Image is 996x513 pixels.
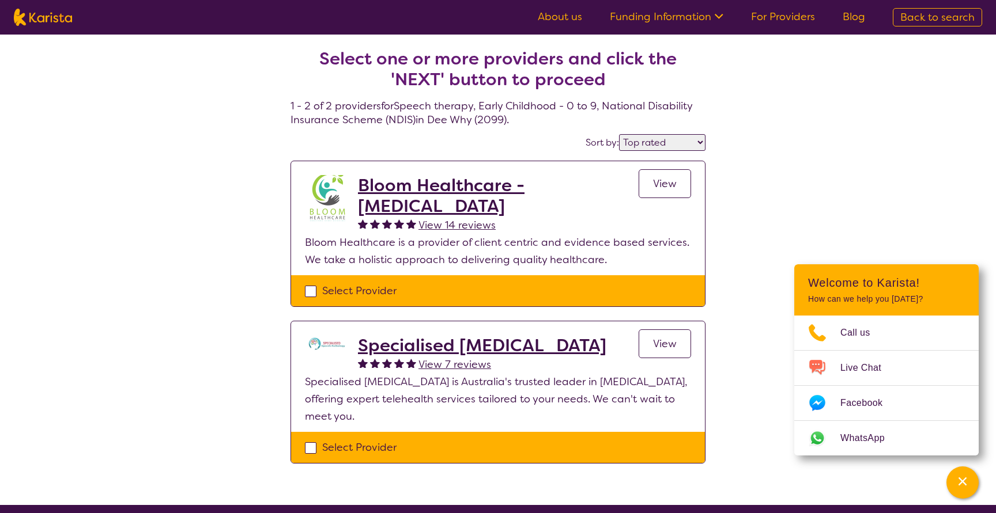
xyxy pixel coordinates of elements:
[418,356,491,373] a: View 7 reviews
[900,10,975,24] span: Back to search
[794,264,979,455] div: Channel Menu
[418,218,496,232] span: View 14 reviews
[370,358,380,368] img: fullstar
[538,10,582,24] a: About us
[358,335,606,356] a: Specialised [MEDICAL_DATA]
[305,335,351,352] img: tc7lufxpovpqcirzzyzq.png
[840,430,899,447] span: WhatsApp
[382,219,392,229] img: fullstar
[946,466,979,499] button: Channel Menu
[639,169,691,198] a: View
[653,177,677,191] span: View
[358,175,639,216] a: Bloom Healthcare - [MEDICAL_DATA]
[14,9,72,26] img: Karista logo
[290,21,705,127] h4: 1 - 2 of 2 providers for Speech therapy , Early Childhood - 0 to 9 , National Disability Insuranc...
[751,10,815,24] a: For Providers
[305,373,691,425] p: Specialised [MEDICAL_DATA] is Australia's trusted leader in [MEDICAL_DATA], offering expert teleh...
[639,329,691,358] a: View
[794,421,979,455] a: Web link opens in a new tab.
[406,358,416,368] img: fullstar
[358,219,368,229] img: fullstar
[840,359,895,377] span: Live Chat
[305,234,691,268] p: Bloom Healthcare is a provider of client centric and evidence based services. We take a holistic ...
[418,216,496,234] a: View 14 reviews
[586,136,619,149] label: Sort by:
[370,219,380,229] img: fullstar
[304,48,692,90] h2: Select one or more providers and click the 'NEXT' button to proceed
[394,219,404,229] img: fullstar
[358,358,368,368] img: fullstar
[843,10,865,24] a: Blog
[893,8,982,26] a: Back to search
[808,294,965,304] p: How can we help you [DATE]?
[840,324,884,341] span: Call us
[808,276,965,290] h2: Welcome to Karista!
[794,316,979,455] ul: Choose channel
[418,358,491,371] span: View 7 reviews
[610,10,723,24] a: Funding Information
[653,337,677,351] span: View
[382,358,392,368] img: fullstar
[394,358,404,368] img: fullstar
[840,394,896,412] span: Facebook
[305,175,351,221] img: spuawodjbinfufaxyzcf.jpg
[406,219,416,229] img: fullstar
